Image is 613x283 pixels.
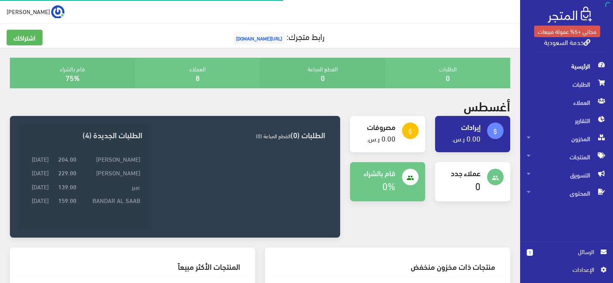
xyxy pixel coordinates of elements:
a: 0.00 ر.س. [367,131,395,145]
span: العملاء [527,93,606,111]
strong: 229.00 [58,168,76,177]
span: الرئيسية [527,57,606,75]
td: [DATE] [25,179,51,193]
span: المخزون [527,130,606,148]
a: الرئيسية [520,57,613,75]
h3: الطلبات الجديدة (4) [25,131,142,139]
h2: أغسطس [464,98,510,113]
a: المخزون [520,130,613,148]
td: [DATE] [25,166,51,179]
span: المحتوى [527,184,606,202]
span: التقارير [527,111,606,130]
img: . [548,7,592,23]
strong: 159.00 [58,196,76,205]
h4: مصروفات [357,123,395,131]
span: 1 [527,249,533,256]
a: الطلبات [520,75,613,93]
td: [PERSON_NAME] [78,152,142,166]
span: المنتجات [527,148,606,166]
a: ... [PERSON_NAME] [7,5,64,18]
h3: المنتجات الأكثر مبيعاً [25,262,240,270]
a: خدمة السعودية [544,36,590,48]
h3: منتجات ذات مخزون منخفض [280,262,495,270]
a: 0 [446,71,450,84]
td: [DATE] [25,152,51,166]
strong: 204.00 [58,154,76,163]
a: التقارير [520,111,613,130]
i: attach_money [492,128,499,135]
strong: 139.00 [58,182,76,191]
div: الطلبات [385,58,510,88]
div: القطع المباعة [260,58,385,88]
i: people [492,174,499,182]
h4: إيرادات [442,123,480,131]
span: التسويق [527,166,606,184]
span: الرسائل [540,247,594,256]
div: قام بالشراء [10,58,135,88]
td: BANDAR AL SAAB [78,193,142,207]
a: 1 الرسائل [527,247,606,265]
span: [URL][DOMAIN_NAME] [234,32,284,44]
a: 0.00 ر.س. [452,131,480,145]
a: اﻹعدادات [527,265,606,278]
span: اﻹعدادات [533,265,594,274]
a: 8 [196,71,200,84]
a: مجاني +5% عمولة مبيعات [534,26,600,37]
a: 0 [321,71,325,84]
div: العملاء [135,58,260,88]
td: [DATE] [25,193,51,207]
a: المنتجات [520,148,613,166]
td: عبير [78,179,142,193]
a: رابط متجرك:[URL][DOMAIN_NAME] [232,28,324,44]
a: اشتراكك [7,30,43,45]
a: 0 [475,177,480,194]
h4: عملاء جدد [442,169,480,177]
span: الطلبات [527,75,606,93]
a: 0% [382,177,395,194]
i: people [407,174,414,182]
a: المحتوى [520,184,613,202]
h3: الطلبات (0) [156,131,325,139]
h4: قام بالشراء [357,169,395,177]
span: [PERSON_NAME] [7,6,50,17]
span: القطع المباعة (0) [256,131,291,141]
a: 75% [66,71,80,84]
i: attach_money [407,128,414,135]
img: ... [51,5,64,19]
a: العملاء [520,93,613,111]
td: [PERSON_NAME] [78,166,142,179]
